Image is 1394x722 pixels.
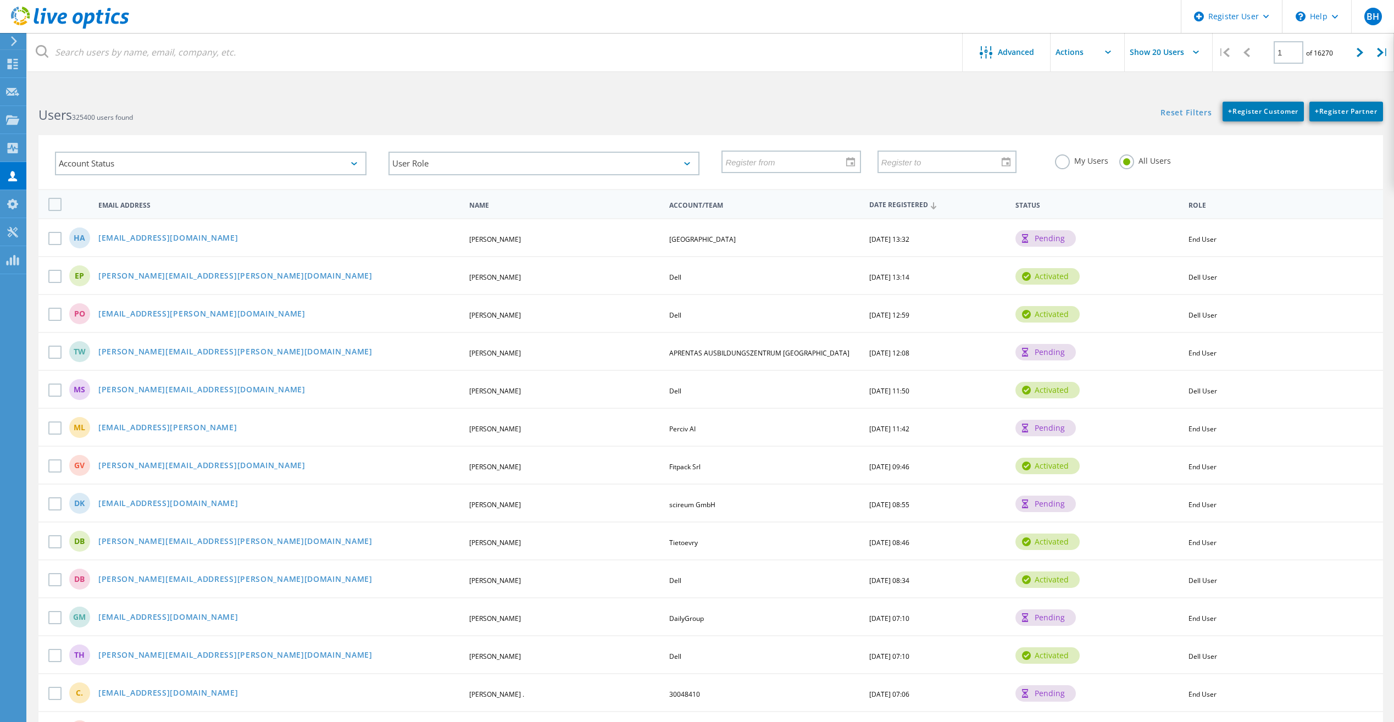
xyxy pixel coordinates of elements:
[879,151,1008,172] input: Register to
[1188,576,1217,585] span: Dell User
[98,234,238,243] a: [EMAIL_ADDRESS][DOMAIN_NAME]
[98,202,460,209] span: Email Address
[1055,154,1108,165] label: My Users
[1188,348,1217,358] span: End User
[98,424,237,433] a: [EMAIL_ADDRESS][PERSON_NAME]
[98,348,373,357] a: [PERSON_NAME][EMAIL_ADDRESS][PERSON_NAME][DOMAIN_NAME]
[469,500,521,509] span: [PERSON_NAME]
[74,424,85,431] span: ML
[98,537,373,547] a: [PERSON_NAME][EMAIL_ADDRESS][PERSON_NAME][DOMAIN_NAME]
[388,152,700,175] div: User Role
[1188,614,1217,623] span: End User
[1015,571,1080,588] div: activated
[1296,12,1306,21] svg: \n
[869,652,909,661] span: [DATE] 07:10
[1188,462,1217,471] span: End User
[1188,652,1217,661] span: Dell User
[98,272,373,281] a: [PERSON_NAME][EMAIL_ADDRESS][PERSON_NAME][DOMAIN_NAME]
[469,386,521,396] span: [PERSON_NAME]
[998,48,1034,56] span: Advanced
[469,538,521,547] span: [PERSON_NAME]
[1188,690,1217,699] span: End User
[869,310,909,320] span: [DATE] 12:59
[74,386,85,393] span: MS
[11,23,129,31] a: Live Optics Dashboard
[669,614,704,623] span: DailyGroup
[1015,202,1179,209] span: Status
[1015,382,1080,398] div: activated
[1015,420,1076,436] div: pending
[669,235,736,244] span: [GEOGRAPHIC_DATA]
[1015,496,1076,512] div: pending
[74,348,86,356] span: TW
[669,310,681,320] span: Dell
[1367,12,1379,21] span: BH
[74,537,85,545] span: DB
[869,500,909,509] span: [DATE] 08:55
[27,33,963,71] input: Search users by name, email, company, etc.
[869,386,909,396] span: [DATE] 11:50
[1188,538,1217,547] span: End User
[869,538,909,547] span: [DATE] 08:46
[669,690,700,699] span: 30048410
[98,575,373,585] a: [PERSON_NAME][EMAIL_ADDRESS][PERSON_NAME][DOMAIN_NAME]
[73,613,86,621] span: GM
[1309,102,1383,121] a: +Register Partner
[869,462,909,471] span: [DATE] 09:46
[1015,609,1076,626] div: pending
[669,462,701,471] span: Fitpack Srl
[469,310,521,320] span: [PERSON_NAME]
[1371,33,1394,72] div: |
[1223,102,1304,121] a: +Register Customer
[98,651,373,660] a: [PERSON_NAME][EMAIL_ADDRESS][PERSON_NAME][DOMAIN_NAME]
[669,538,698,547] span: Tietoevry
[76,689,83,697] span: C.
[869,235,909,244] span: [DATE] 13:32
[469,462,521,471] span: [PERSON_NAME]
[74,651,85,659] span: TH
[469,202,660,209] span: Name
[1315,107,1319,116] b: +
[869,690,909,699] span: [DATE] 07:06
[74,310,85,318] span: PO
[75,272,84,280] span: EP
[1188,310,1217,320] span: Dell User
[98,613,238,623] a: [EMAIL_ADDRESS][DOMAIN_NAME]
[38,106,72,124] b: Users
[723,151,852,172] input: Register from
[669,348,849,358] span: APRENTAS AUSBILDUNGSZENTRUM [GEOGRAPHIC_DATA]
[869,614,909,623] span: [DATE] 07:10
[98,499,238,509] a: [EMAIL_ADDRESS][DOMAIN_NAME]
[869,273,909,282] span: [DATE] 13:14
[1015,344,1076,360] div: pending
[869,424,909,434] span: [DATE] 11:42
[669,202,860,209] span: Account/Team
[1188,273,1217,282] span: Dell User
[1015,685,1076,702] div: pending
[669,576,681,585] span: Dell
[669,652,681,661] span: Dell
[1119,154,1171,165] label: All Users
[74,462,85,469] span: GV
[1315,107,1378,116] span: Register Partner
[869,348,909,358] span: [DATE] 12:08
[1228,107,1232,116] b: +
[669,273,681,282] span: Dell
[1188,235,1217,244] span: End User
[469,348,521,358] span: [PERSON_NAME]
[469,652,521,661] span: [PERSON_NAME]
[1015,458,1080,474] div: activated
[1188,424,1217,434] span: End User
[1015,230,1076,247] div: pending
[469,424,521,434] span: [PERSON_NAME]
[869,576,909,585] span: [DATE] 08:34
[55,152,366,175] div: Account Status
[469,690,524,699] span: [PERSON_NAME] .
[669,500,715,509] span: scireum GmbH
[1015,268,1080,285] div: activated
[1213,33,1235,72] div: |
[98,386,306,395] a: [PERSON_NAME][EMAIL_ADDRESS][DOMAIN_NAME]
[669,386,681,396] span: Dell
[469,614,521,623] span: [PERSON_NAME]
[1306,48,1333,58] span: of 16270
